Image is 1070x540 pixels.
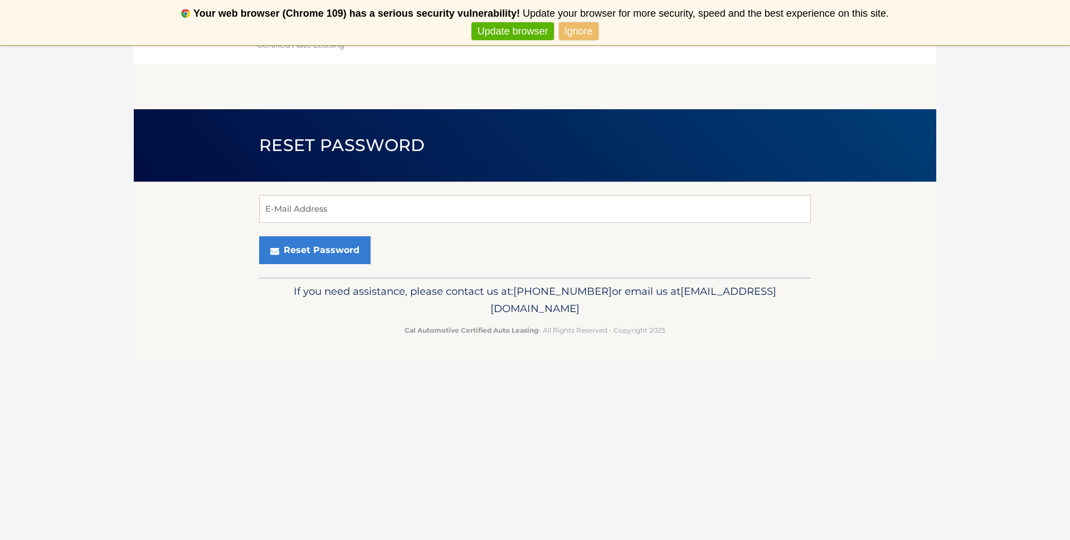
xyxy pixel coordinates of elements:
b: Your web browser (Chrome 109) has a serious security vulnerability! [193,8,520,19]
p: If you need assistance, please contact us at: or email us at [266,283,804,318]
button: Reset Password [259,236,371,264]
p: - All Rights Reserved - Copyright 2025 [266,324,804,336]
span: [PHONE_NUMBER] [513,285,612,298]
a: Update browser [471,22,553,41]
span: Update your browser for more security, speed and the best experience on this site. [523,8,889,19]
input: E-Mail Address [259,195,811,223]
strong: Cal Automotive Certified Auto Leasing [405,326,538,334]
span: Reset Password [259,135,425,155]
a: Ignore [559,22,599,41]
